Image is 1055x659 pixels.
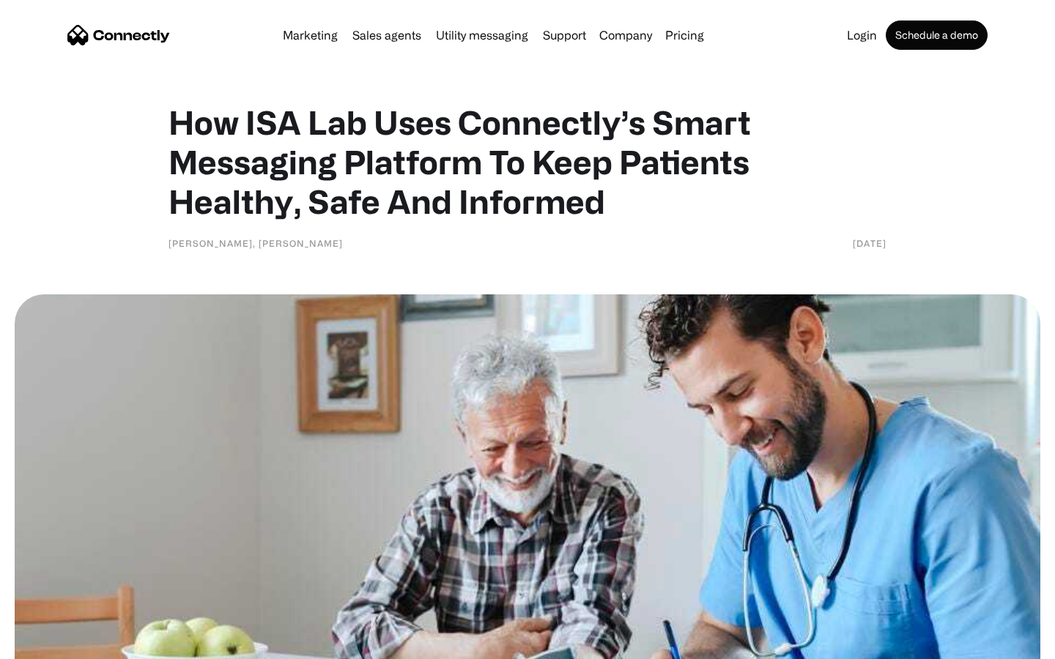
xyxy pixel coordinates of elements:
[841,29,883,41] a: Login
[599,25,652,45] div: Company
[853,236,886,250] div: [DATE]
[430,29,534,41] a: Utility messaging
[169,103,886,221] h1: How ISA Lab Uses Connectly’s Smart Messaging Platform To Keep Patients Healthy, Safe And Informed
[886,21,988,50] a: Schedule a demo
[169,236,343,250] div: [PERSON_NAME], [PERSON_NAME]
[67,24,170,46] a: home
[347,29,427,41] a: Sales agents
[659,29,710,41] a: Pricing
[15,633,88,654] aside: Language selected: English
[29,633,88,654] ul: Language list
[537,29,592,41] a: Support
[277,29,344,41] a: Marketing
[595,25,656,45] div: Company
